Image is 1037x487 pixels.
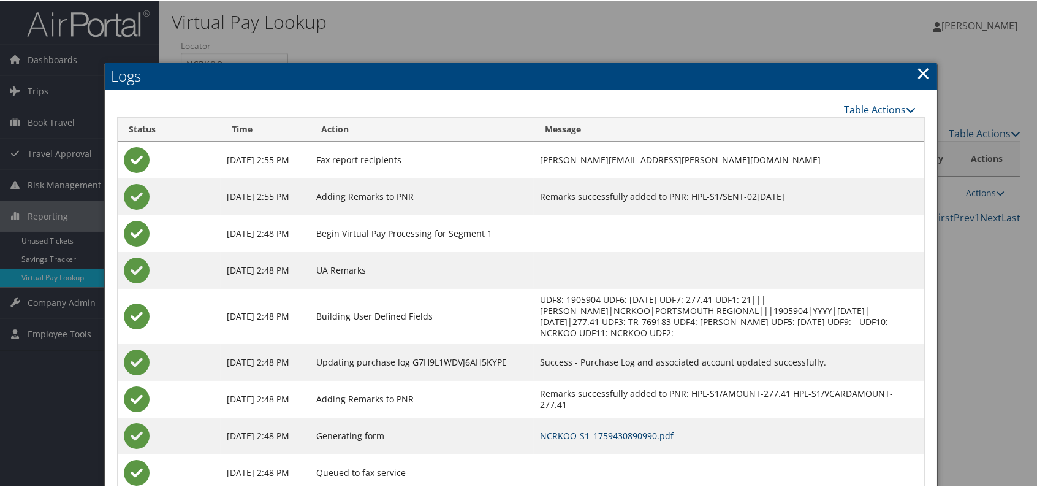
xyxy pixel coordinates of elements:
[221,251,311,288] td: [DATE] 2:48 PM
[310,416,534,453] td: Generating form
[916,59,930,84] a: Close
[310,251,534,288] td: UA Remarks
[310,380,534,416] td: Adding Remarks to PNR
[221,343,311,380] td: [DATE] 2:48 PM
[534,177,924,214] td: Remarks successfully added to PNR: HPL-S1/SENT-02[DATE]
[310,140,534,177] td: Fax report recipients
[534,140,924,177] td: [PERSON_NAME][EMAIL_ADDRESS][PERSON_NAME][DOMAIN_NAME]
[534,343,924,380] td: Success - Purchase Log and associated account updated successfully.
[534,117,924,140] th: Message: activate to sort column ascending
[844,102,916,115] a: Table Actions
[221,177,311,214] td: [DATE] 2:55 PM
[310,343,534,380] td: Updating purchase log G7H9L1WDVJ6AH5KYPE
[310,288,534,343] td: Building User Defined Fields
[221,416,311,453] td: [DATE] 2:48 PM
[221,214,311,251] td: [DATE] 2:48 PM
[310,214,534,251] td: Begin Virtual Pay Processing for Segment 1
[221,117,311,140] th: Time: activate to sort column ascending
[221,140,311,177] td: [DATE] 2:55 PM
[118,117,221,140] th: Status: activate to sort column ascending
[534,380,924,416] td: Remarks successfully added to PNR: HPL-S1/AMOUNT-277.41 HPL-S1/VCARDAMOUNT-277.41
[534,288,924,343] td: UDF8: 1905904 UDF6: [DATE] UDF7: 277.41 UDF1: 21|||[PERSON_NAME]|NCRKOO|PORTSMOUTH REGIONAL|||190...
[540,429,674,440] a: NCRKOO-S1_1759430890990.pdf
[310,117,534,140] th: Action: activate to sort column ascending
[221,380,311,416] td: [DATE] 2:48 PM
[221,288,311,343] td: [DATE] 2:48 PM
[310,177,534,214] td: Adding Remarks to PNR
[105,61,937,88] h2: Logs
